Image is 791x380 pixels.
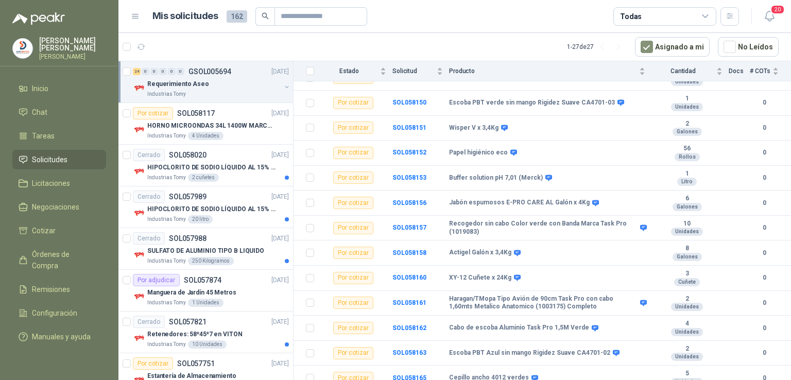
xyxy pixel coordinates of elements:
[750,273,779,283] b: 0
[12,150,106,169] a: Solicitudes
[12,221,106,240] a: Cotizar
[188,215,213,223] div: 20 litro
[133,68,141,75] div: 24
[118,103,293,145] a: Por cotizarSOL058117[DATE] Company LogoHORNO MICROONDAS 34L 1400W MARCA TORNADO.Industrias Tomy4 ...
[188,174,219,182] div: 2 cuñetes
[133,65,291,98] a: 24 0 0 0 0 0 GSOL005694[DATE] Company LogoRequerimiento AseoIndustrias Tomy
[39,37,106,51] p: [PERSON_NAME] [PERSON_NAME]
[567,39,627,55] div: 1 - 27 de 27
[118,145,293,186] a: CerradoSOL058020[DATE] Company LogoHIPOCLORITO DE SODIO LÍQUIDO AL 15% CONT NETO 20LIndustrias To...
[188,132,223,140] div: 4 Unidades
[177,110,215,117] p: SOL058117
[333,97,373,109] div: Por cotizar
[118,228,293,270] a: CerradoSOL057988[DATE] Company LogoSULFATO DE ALUMINIO TIPO B LIQUIDOIndustrias Tomy250 Kilogramos
[449,124,498,132] b: Wisper V x 3,4Kg
[449,174,543,182] b: Buffer solution pH 7,01 (Merck)
[147,340,186,349] p: Industrias Tomy
[392,149,426,156] a: SOL058152
[184,277,221,284] p: SOL057874
[718,37,779,57] button: No Leídos
[392,349,426,356] b: SOL058163
[770,5,785,14] span: 20
[333,297,373,309] div: Por cotizar
[32,83,48,94] span: Inicio
[169,193,207,200] p: SOL057989
[750,173,779,183] b: 0
[449,349,610,357] b: Escoba PBT Azul sin mango Rigidez Suave CA4701-02
[227,10,247,23] span: 162
[449,149,508,157] b: Papel higiénico eco
[333,197,373,209] div: Por cotizar
[750,67,770,75] span: # COTs
[32,307,77,319] span: Configuración
[12,197,106,217] a: Negociaciones
[12,303,106,323] a: Configuración
[750,248,779,258] b: 0
[677,178,697,186] div: Litro
[32,107,47,118] span: Chat
[750,223,779,233] b: 0
[32,201,79,213] span: Negociaciones
[12,126,106,146] a: Tareas
[118,186,293,228] a: CerradoSOL057989[DATE] Company LogoHIPOCLORITO DE SODIO LÍQUIDO AL 15% CONT NETO 20LIndustrias To...
[188,257,234,265] div: 250 Kilogramos
[651,295,723,303] b: 2
[449,220,638,236] b: Recogedor sin cabo Color verde con Banda Marca Task Pro (1019083)
[333,171,373,184] div: Por cotizar
[271,67,289,77] p: [DATE]
[651,61,729,81] th: Cantidad
[13,39,32,58] img: Company Logo
[152,9,218,24] h1: Mis solicitudes
[449,249,511,257] b: Actigel Galón x 3,4Kg
[32,178,70,189] span: Licitaciones
[392,324,426,332] a: SOL058162
[750,298,779,308] b: 0
[133,82,145,94] img: Company Logo
[729,61,750,81] th: Docs
[39,54,106,60] p: [PERSON_NAME]
[168,68,176,75] div: 0
[262,12,269,20] span: search
[651,345,723,353] b: 2
[673,253,702,261] div: Galones
[188,299,223,307] div: 1 Unidades
[147,246,264,256] p: SULFATO DE ALUMINIO TIPO B LIQUIDO
[392,249,426,256] b: SOL058158
[12,327,106,347] a: Manuales y ayuda
[392,199,426,206] b: SOL058156
[271,317,289,327] p: [DATE]
[449,199,590,207] b: Jabón espumosos E-PRO CARE AL Galón x 4Kg
[133,316,165,328] div: Cerrado
[760,7,779,26] button: 20
[147,90,186,98] p: Industrias Tomy
[12,12,65,25] img: Logo peakr
[392,174,426,181] a: SOL058153
[147,288,236,298] p: Manguera de Jardín 45 Metros
[673,203,702,211] div: Galones
[271,150,289,160] p: [DATE]
[392,299,426,306] a: SOL058161
[392,99,426,106] a: SOL058150
[12,174,106,193] a: Licitaciones
[750,198,779,208] b: 0
[333,322,373,334] div: Por cotizar
[169,318,207,325] p: SOL057821
[333,272,373,284] div: Por cotizar
[673,128,702,136] div: Galones
[333,122,373,134] div: Por cotizar
[675,153,700,161] div: Rollos
[333,347,373,359] div: Por cotizar
[147,163,276,172] p: HIPOCLORITO DE SODIO LÍQUIDO AL 15% CONT NETO 20L
[651,195,723,203] b: 6
[333,147,373,159] div: Por cotizar
[147,174,186,182] p: Industrias Tomy
[651,245,723,253] b: 8
[177,68,184,75] div: 0
[651,370,723,378] b: 5
[271,275,289,285] p: [DATE]
[147,299,186,307] p: Industrias Tomy
[320,61,392,81] th: Estado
